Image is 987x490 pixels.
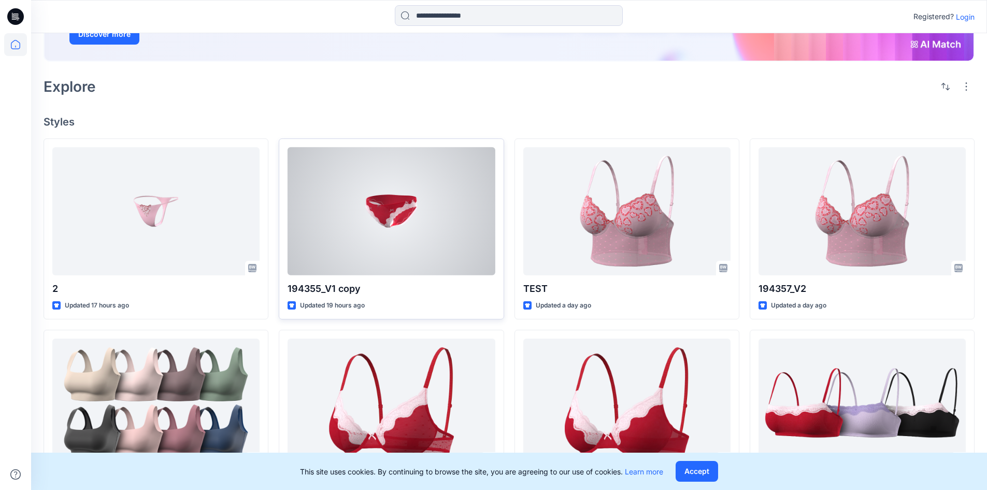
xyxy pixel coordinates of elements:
a: 100325_Longline Bonded Square Neck Bra [52,339,260,467]
p: Updated 17 hours ago [65,300,129,311]
button: Discover more [69,24,139,45]
p: Updated a day ago [771,300,826,311]
p: Registered? [913,10,954,23]
a: 194355_V1 copy [288,147,495,275]
a: 194357_V2 [759,147,966,275]
a: Learn more [625,467,663,476]
button: Accept [676,461,718,482]
h4: Styles [44,116,975,128]
h2: Explore [44,78,96,95]
p: This site uses cookies. By continuing to browse the site, you are agreeing to our use of cookies. [300,466,663,477]
a: 194436_V3 [288,339,495,467]
p: 194357_V2 [759,282,966,296]
p: Login [956,11,975,22]
p: Updated a day ago [536,300,591,311]
p: Updated 19 hours ago [300,300,365,311]
p: 2 [52,282,260,296]
a: 194437 [759,339,966,467]
p: TEST [523,282,731,296]
a: 2 [52,147,260,275]
a: TEST [523,147,731,275]
a: 194436_V1 [523,339,731,467]
p: 194355_V1 copy [288,282,495,296]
